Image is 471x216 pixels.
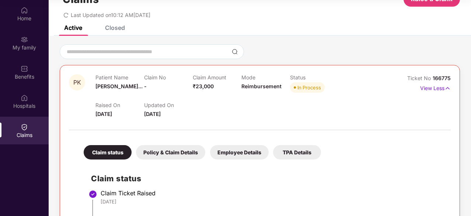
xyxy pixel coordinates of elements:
img: svg+xml;base64,PHN2ZyBpZD0iQ2xhaW0iIHhtbG5zPSJodHRwOi8vd3d3LnczLm9yZy8yMDAwL3N2ZyIgd2lkdGg9IjIwIi... [21,123,28,131]
span: [PERSON_NAME]... [95,83,143,89]
span: 166775 [433,75,451,81]
p: Claim Amount [193,74,241,80]
img: svg+xml;base64,PHN2ZyBpZD0iU2VhcmNoLTMyeDMyIiB4bWxucz0iaHR0cDovL3d3dy53My5vcmcvMjAwMC9zdmciIHdpZH... [232,49,238,55]
span: [DATE] [144,111,161,117]
p: Updated On [144,102,193,108]
span: - [144,83,147,89]
div: Policy & Claim Details [136,145,205,160]
img: svg+xml;base64,PHN2ZyB3aWR0aD0iMjAiIGhlaWdodD0iMjAiIHZpZXdCb3g9IjAgMCAyMCAyMCIgZmlsbD0ibm9uZSIgeG... [21,36,28,43]
img: svg+xml;base64,PHN2ZyB4bWxucz0iaHR0cDovL3d3dy53My5vcmcvMjAwMC9zdmciIHdpZHRoPSIxNyIgaGVpZ2h0PSIxNy... [444,84,451,92]
div: Employee Details [210,145,269,160]
p: Status [290,74,339,80]
div: Closed [105,24,125,31]
p: Patient Name [95,74,144,80]
span: Last Updated on 10:12 AM[DATE] [71,12,150,18]
p: View Less [420,82,451,92]
div: Active [64,24,82,31]
div: Claim Ticket Raised [101,189,443,197]
div: [DATE] [101,198,443,205]
img: svg+xml;base64,PHN2ZyBpZD0iSG9zcGl0YWxzIiB4bWxucz0iaHR0cDovL3d3dy53My5vcmcvMjAwMC9zdmciIHdpZHRoPS... [21,94,28,102]
span: Reimbursement [241,83,282,89]
div: In Process [297,84,321,91]
div: Claim status [84,145,132,160]
h2: Claim status [91,172,443,185]
p: Claim No [144,74,193,80]
p: Mode [241,74,290,80]
img: svg+xml;base64,PHN2ZyBpZD0iU3RlcC1Eb25lLTMyeDMyIiB4bWxucz0iaHR0cDovL3d3dy53My5vcmcvMjAwMC9zdmciIH... [88,190,97,199]
span: redo [63,12,69,18]
img: svg+xml;base64,PHN2ZyBpZD0iSG9tZSIgeG1sbnM9Imh0dHA6Ly93d3cudzMub3JnLzIwMDAvc3ZnIiB3aWR0aD0iMjAiIG... [21,7,28,14]
span: [DATE] [95,111,112,117]
span: Ticket No [407,75,433,81]
span: ₹23,000 [193,83,214,89]
img: svg+xml;base64,PHN2ZyBpZD0iQmVuZWZpdHMiIHhtbG5zPSJodHRwOi8vd3d3LnczLm9yZy8yMDAwL3N2ZyIgd2lkdGg9Ij... [21,65,28,72]
span: PK [73,79,81,86]
div: TPA Details [273,145,321,160]
p: Raised On [95,102,144,108]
